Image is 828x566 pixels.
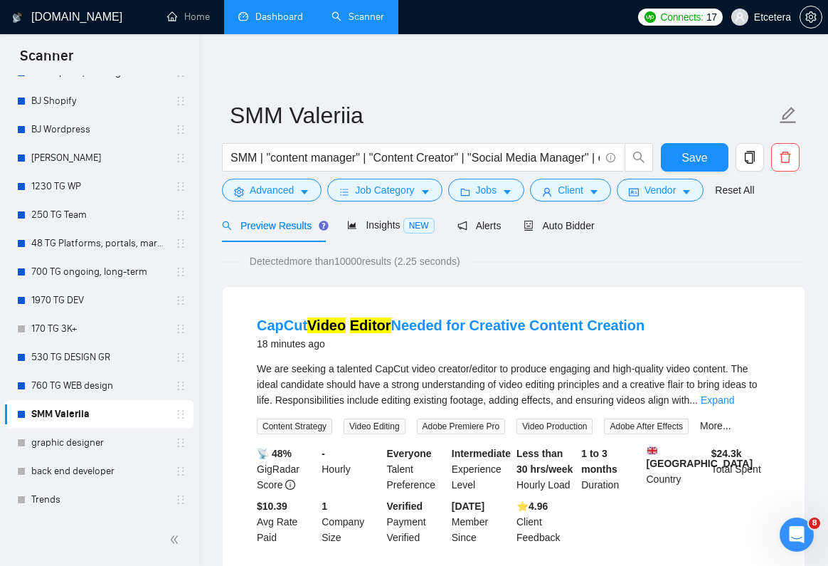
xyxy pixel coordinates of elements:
span: search [222,221,232,231]
button: barsJob Categorycaret-down [327,179,442,201]
span: Advanced [250,182,294,198]
span: Video Editing [344,419,405,434]
div: Hourly Load [514,446,578,493]
span: caret-down [420,187,430,197]
button: userClientcaret-down [530,179,611,201]
span: We are seeking a talented CapCut video creator/editor to produce engaging and high-quality video ... [257,363,758,406]
a: 700 TG ongoing, long-term [31,258,166,286]
button: folderJobscaret-down [448,179,525,201]
span: holder [175,124,186,135]
span: user [735,12,745,22]
img: logo [12,6,22,29]
mark: Video [307,318,346,333]
b: 1 to 3 months [581,448,617,475]
b: [DATE] [452,501,484,512]
span: holder [175,323,186,335]
span: caret-down [681,187,691,197]
span: Insights [347,219,434,231]
span: holder [175,95,186,107]
span: Jobs [476,182,497,198]
span: holder [175,152,186,164]
span: setting [234,187,244,197]
b: - [322,448,325,459]
span: Client [558,182,583,198]
span: Save [681,149,707,167]
a: Trends [31,486,166,514]
iframe: Intercom live chat [780,518,814,552]
span: idcard [629,187,639,197]
button: copy [736,143,764,172]
span: folder [460,187,470,197]
div: Member Since [449,498,514,545]
a: dashboardDashboard [238,11,303,23]
div: Tooltip anchor [317,219,330,232]
span: Vendor [644,182,676,198]
b: 📡 48% [257,448,292,459]
button: delete [771,143,800,172]
a: Expand [701,394,734,406]
span: double-left [169,533,184,547]
span: Detected more than 10000 results (2.25 seconds) [240,253,470,269]
mark: Editor [350,318,391,333]
span: holder [175,295,186,306]
div: Country [644,446,708,493]
a: CapCutVideo EditorNeeded for Creative Content Creation [257,318,644,333]
b: Everyone [387,448,432,459]
span: Video Production [516,419,593,434]
a: [PERSON_NAME] [31,144,166,172]
a: graphic designer [31,429,166,457]
div: We are seeking a talented CapCut video creator/editor to produce engaging and high-quality video ... [257,361,770,408]
div: Talent Preference [384,446,449,493]
span: caret-down [589,187,599,197]
a: SMM Valeriia [31,400,166,429]
a: BJ Shopify [31,87,166,115]
button: Save [661,143,728,172]
span: search [625,151,652,164]
span: Preview Results [222,220,324,231]
b: [GEOGRAPHIC_DATA] [647,446,753,469]
span: copy [736,151,763,164]
a: 530 TG DESIGN GR [31,343,166,372]
span: caret-down [502,187,512,197]
button: idcardVendorcaret-down [617,179,704,201]
span: holder [175,181,186,192]
span: bars [339,187,349,197]
b: $10.39 [257,501,287,512]
a: 1230 TG WP [31,172,166,201]
b: Intermediate [452,448,511,459]
span: 17 [706,9,717,25]
img: 🇬🇧 [647,446,657,456]
a: 760 TG WEB design [31,372,166,400]
button: setting [800,6,822,28]
span: Job Category [355,182,414,198]
span: 8 [809,518,820,529]
a: setting [800,11,822,23]
span: holder [175,380,186,392]
div: Payment Verified [384,498,449,545]
a: More... [700,420,731,431]
a: BJ Wordpress [31,115,166,144]
a: searchScanner [331,11,384,23]
span: area-chart [347,220,357,230]
span: Content Strategy [257,419,332,434]
div: Company Size [319,498,383,545]
div: Avg Rate Paid [254,498,319,545]
a: 250 TG Team [31,201,166,229]
span: holder [175,238,186,249]
b: 1 [322,501,327,512]
span: Connects: [661,9,704,25]
div: Total Spent [708,446,773,493]
a: 48 TG Platforms, portals, marketplaces [31,229,166,258]
input: Search Freelance Jobs... [230,149,600,167]
div: Client Feedback [514,498,578,545]
a: 170 TG 3K+ [31,315,166,343]
span: Auto Bidder [524,220,594,231]
a: Reset All [715,182,754,198]
a: back end developer [31,457,166,486]
span: holder [175,466,186,477]
span: Adobe Premiere Pro [417,419,506,434]
span: Adobe After Effects [604,419,689,434]
span: caret-down [299,187,309,197]
span: robot [524,221,534,231]
span: holder [175,352,186,363]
